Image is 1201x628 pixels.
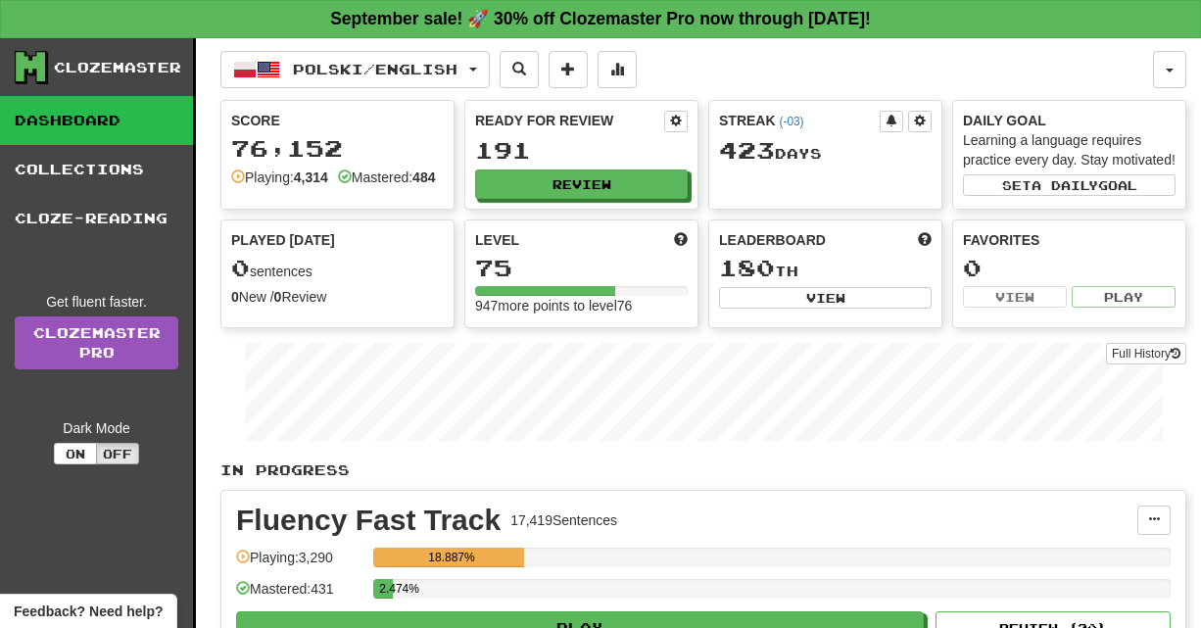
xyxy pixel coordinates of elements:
button: More stats [598,51,637,88]
div: Playing: 3,290 [236,548,363,580]
span: Played [DATE] [231,230,335,250]
div: New / Review [231,287,444,307]
span: Polski / English [293,61,457,77]
div: 947 more points to level 76 [475,296,688,315]
button: View [719,287,932,309]
div: 76,152 [231,136,444,161]
span: Leaderboard [719,230,826,250]
button: Review [475,169,688,199]
span: 180 [719,254,775,281]
div: sentences [231,256,444,281]
button: Polski/English [220,51,490,88]
strong: 484 [412,169,435,185]
div: Mastered: 431 [236,579,363,611]
strong: 4,314 [294,169,328,185]
div: Daily Goal [963,111,1176,130]
button: Add sentence to collection [549,51,588,88]
div: Clozemaster [54,58,181,77]
div: Mastered: [338,168,436,187]
div: 18.887% [379,548,523,567]
div: Ready for Review [475,111,664,130]
div: Get fluent faster. [15,292,178,312]
div: Learning a language requires practice every day. Stay motivated! [963,130,1176,169]
strong: 0 [274,289,282,305]
strong: September sale! 🚀 30% off Clozemaster Pro now through [DATE]! [330,9,871,28]
button: Seta dailygoal [963,174,1176,196]
div: 17,419 Sentences [510,510,617,530]
span: a daily [1032,178,1098,192]
button: Search sentences [500,51,539,88]
a: ClozemasterPro [15,316,178,369]
div: Day s [719,138,932,164]
div: Score [231,111,444,130]
div: Favorites [963,230,1176,250]
div: Playing: [231,168,328,187]
div: 75 [475,256,688,280]
div: Fluency Fast Track [236,506,501,535]
button: Play [1072,286,1176,308]
button: Off [96,443,139,464]
span: 0 [231,254,250,281]
p: In Progress [220,460,1186,480]
div: 191 [475,138,688,163]
div: Streak [719,111,880,130]
button: View [963,286,1067,308]
div: Dark Mode [15,418,178,438]
button: Full History [1106,343,1186,364]
a: (-03) [779,115,803,128]
button: On [54,443,97,464]
span: 423 [719,136,775,164]
div: 2.474% [379,579,393,599]
span: Level [475,230,519,250]
span: This week in points, UTC [918,230,932,250]
span: Open feedback widget [14,602,163,621]
div: 0 [963,256,1176,280]
strong: 0 [231,289,239,305]
span: Score more points to level up [674,230,688,250]
div: th [719,256,932,281]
